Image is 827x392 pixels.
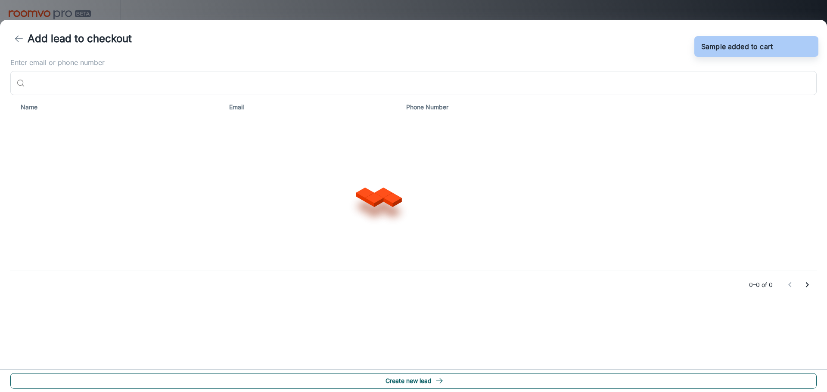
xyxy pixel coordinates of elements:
[222,95,399,119] th: Email
[10,58,817,68] label: Enter email or phone number
[10,373,817,389] button: Create new lead
[28,31,132,46] h4: Add lead to checkout
[10,95,222,119] th: Name
[799,276,816,293] button: Go to next page
[399,95,748,119] th: Phone Number
[10,30,28,47] button: back
[701,41,773,52] h6: Sample added to cart
[749,280,773,290] p: 0–0 of 0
